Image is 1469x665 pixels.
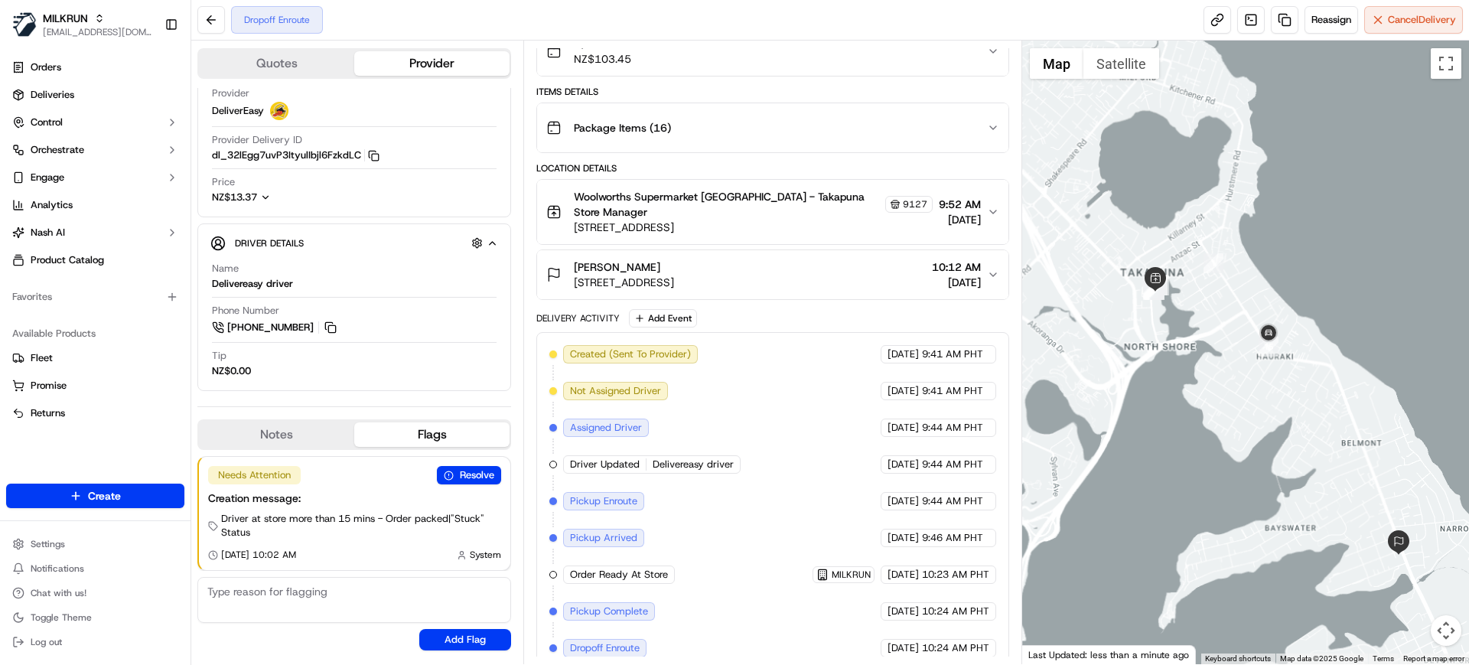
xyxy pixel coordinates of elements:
[1388,13,1456,27] span: Cancel Delivery
[570,605,648,618] span: Pickup Complete
[574,275,674,290] span: [STREET_ADDRESS]
[31,143,84,157] span: Orchestrate
[6,193,184,217] a: Analytics
[1143,280,1163,300] div: 12
[1145,280,1164,300] div: 8
[1144,279,1164,299] div: 11
[6,248,184,272] a: Product Catalog
[6,373,184,398] button: Promise
[574,189,881,220] span: Woolworths Supermarket [GEOGRAPHIC_DATA] - Takapuna Store Manager
[419,629,511,650] button: Add Flag
[212,133,302,147] span: Provider Delivery ID
[570,568,668,582] span: Order Ready At Store
[31,116,63,129] span: Control
[922,605,989,618] span: 10:24 AM PHT
[1148,275,1168,295] div: 14
[212,319,339,336] a: [PHONE_NUMBER]
[536,312,620,324] div: Delivery Activity
[1403,654,1464,663] a: Report a map error
[888,531,919,545] span: [DATE]
[6,631,184,653] button: Log out
[922,494,983,508] span: 9:44 AM PHT
[31,611,92,624] span: Toggle Theme
[31,198,73,212] span: Analytics
[31,88,74,102] span: Deliveries
[6,346,184,370] button: Fleet
[574,120,671,135] span: Package Items ( 16 )
[574,259,660,275] span: [PERSON_NAME]
[31,226,65,240] span: Nash AI
[932,275,981,290] span: [DATE]
[31,538,65,550] span: Settings
[212,304,279,318] span: Phone Number
[537,103,1008,152] button: Package Items (16)
[1022,645,1196,664] div: Last Updated: less than a minute ago
[208,466,301,484] div: Needs Attention
[31,636,62,648] span: Log out
[1205,654,1271,664] button: Keyboard shortcuts
[888,568,919,582] span: [DATE]
[235,237,304,249] span: Driver Details
[1305,6,1358,34] button: Reassign
[1259,337,1278,357] div: 15
[212,86,249,100] span: Provider
[1204,253,1223,273] div: 1
[208,491,501,506] div: Creation message:
[922,347,983,361] span: 9:41 AM PHT
[536,86,1008,98] div: Items Details
[31,562,84,575] span: Notifications
[6,55,184,80] a: Orders
[6,83,184,107] a: Deliveries
[31,587,86,599] span: Chat with us!
[1145,279,1164,299] div: 9
[629,309,697,328] button: Add Event
[1083,48,1159,79] button: Show satellite imagery
[922,641,989,655] span: 10:24 AM PHT
[574,220,932,235] span: [STREET_ADDRESS]
[31,351,53,365] span: Fleet
[354,422,510,447] button: Flags
[939,197,981,212] span: 9:52 AM
[570,384,661,398] span: Not Assigned Driver
[43,26,152,38] span: [EMAIL_ADDRESS][DOMAIN_NAME]
[31,379,67,393] span: Promise
[227,321,314,334] span: [PHONE_NUMBER]
[570,421,642,435] span: Assigned Driver
[6,138,184,162] button: Orchestrate
[6,165,184,190] button: Engage
[221,512,501,539] span: Driver at store more than 15 mins - Order packed | "Stuck" Status
[470,549,501,561] span: System
[1026,644,1077,664] img: Google
[570,494,637,508] span: Pickup Enroute
[6,401,184,425] button: Returns
[6,558,184,579] button: Notifications
[210,230,498,256] button: Driver Details
[212,191,347,204] button: NZ$13.37
[888,494,919,508] span: [DATE]
[212,349,226,363] span: Tip
[6,607,184,628] button: Toggle Theme
[31,406,65,420] span: Returns
[888,641,919,655] span: [DATE]
[832,569,871,581] span: MILKRUN
[270,102,288,120] img: delivereasy_logo.png
[6,533,184,555] button: Settings
[1431,48,1461,79] button: Toggle fullscreen view
[12,406,178,420] a: Returns
[212,104,264,118] span: DeliverEasy
[932,259,981,275] span: 10:12 AM
[888,605,919,618] span: [DATE]
[570,531,637,545] span: Pickup Arrived
[212,277,293,291] div: Delivereasy driver
[31,253,104,267] span: Product Catalog
[43,11,88,26] button: MILKRUN
[12,379,178,393] a: Promise
[888,458,919,471] span: [DATE]
[1148,275,1168,295] div: 6
[888,347,919,361] span: [DATE]
[939,212,981,227] span: [DATE]
[12,351,178,365] a: Fleet
[888,421,919,435] span: [DATE]
[354,51,510,76] button: Provider
[6,6,158,43] button: MILKRUNMILKRUN[EMAIL_ADDRESS][DOMAIN_NAME]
